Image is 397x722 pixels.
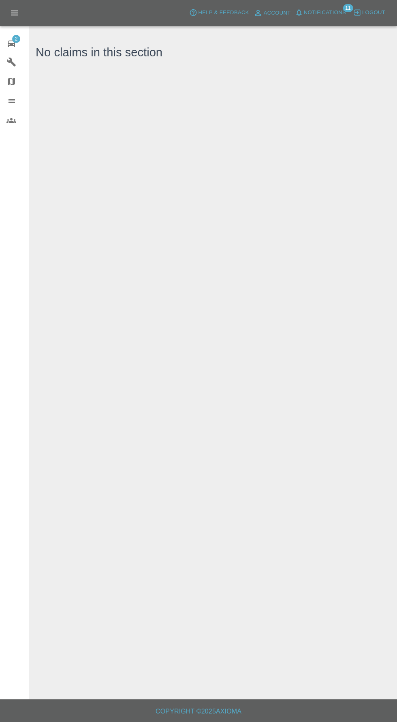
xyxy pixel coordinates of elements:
[351,6,387,19] button: Logout
[6,706,391,717] h6: Copyright © 2025 Axioma
[12,35,20,43] span: 2
[198,8,249,17] span: Help & Feedback
[343,4,353,12] span: 11
[187,6,251,19] button: Help & Feedback
[5,3,24,23] button: Open drawer
[304,8,346,17] span: Notifications
[362,8,385,17] span: Logout
[36,44,162,62] h3: No claims in this section
[251,6,293,19] a: Account
[293,6,348,19] button: Notifications
[264,9,291,18] span: Account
